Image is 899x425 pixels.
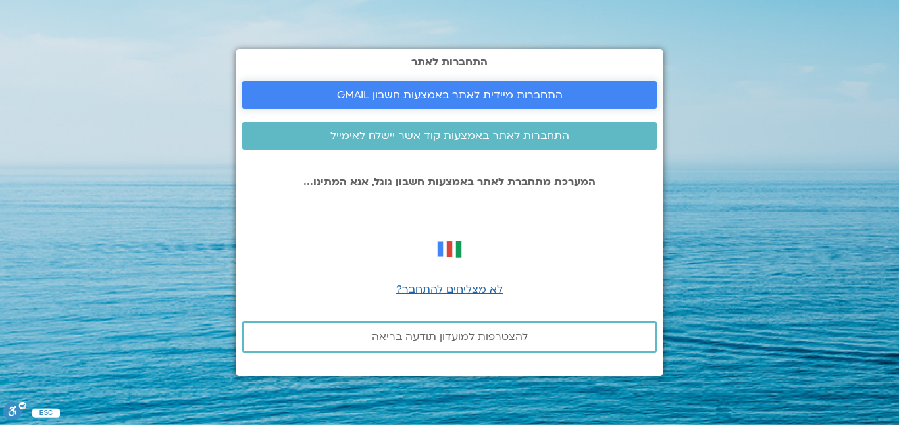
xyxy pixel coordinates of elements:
span: התחברות לאתר באמצעות קוד אשר יישלח לאימייל [330,130,569,142]
span: להצטרפות למועדון תודעה בריאה [372,331,528,343]
span: התחברות מיידית לאתר באמצעות חשבון GMAIL [337,89,563,101]
p: המערכת מתחברת לאתר באמצעות חשבון גוגל, אנא המתינו... [242,176,657,188]
a: להצטרפות למועדון תודעה בריאה [242,321,657,353]
a: התחברות לאתר באמצעות קוד אשר יישלח לאימייל [242,122,657,150]
a: לא מצליחים להתחבר? [396,282,503,297]
a: התחברות מיידית לאתר באמצעות חשבון GMAIL [242,81,657,109]
h2: התחברות לאתר [242,56,657,68]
